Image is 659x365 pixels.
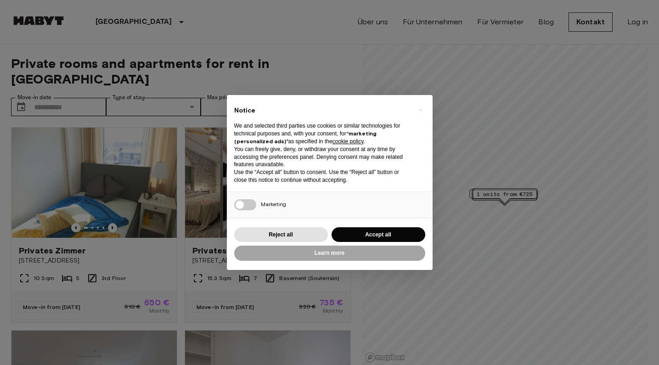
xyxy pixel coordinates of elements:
[234,168,411,184] p: Use the “Accept all” button to consent. Use the “Reject all” button or close this notice to conti...
[234,130,377,145] strong: “marketing (personalized ads)”
[234,246,425,261] button: Learn more
[419,104,422,115] span: ×
[234,227,328,242] button: Reject all
[332,227,425,242] button: Accept all
[234,106,411,115] h2: Notice
[413,102,428,117] button: Close this notice
[234,122,411,145] p: We and selected third parties use cookies or similar technologies for technical purposes and, wit...
[261,201,286,208] span: Marketing
[234,146,411,168] p: You can freely give, deny, or withdraw your consent at any time by accessing the preferences pane...
[332,138,364,145] a: cookie policy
